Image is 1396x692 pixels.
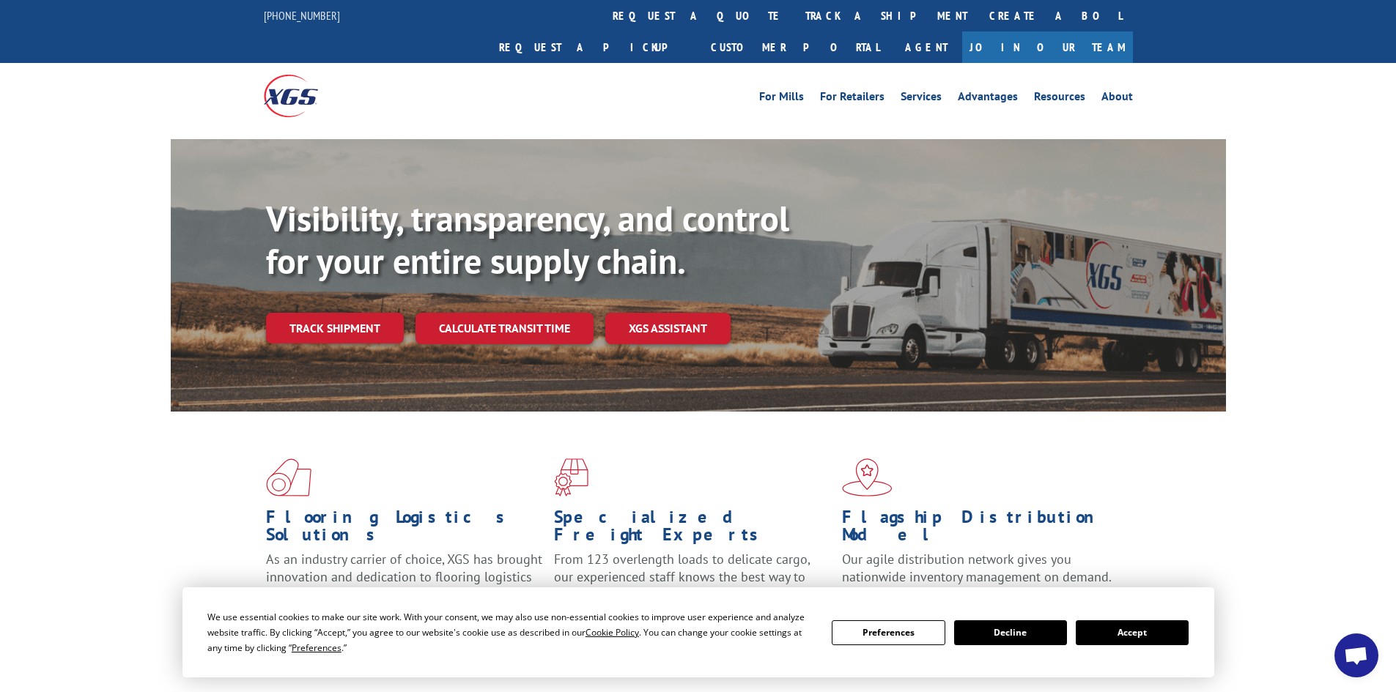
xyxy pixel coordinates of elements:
[759,91,804,107] a: For Mills
[266,508,543,551] h1: Flooring Logistics Solutions
[264,8,340,23] a: [PHONE_NUMBER]
[266,313,404,343] a: Track shipment
[842,551,1112,585] span: Our agile distribution network gives you nationwide inventory management on demand.
[488,31,700,63] a: Request a pickup
[554,508,831,551] h1: Specialized Freight Experts
[820,91,884,107] a: For Retailers
[182,587,1214,677] div: Cookie Consent Prompt
[1101,91,1133,107] a: About
[554,551,831,616] p: From 123 overlength loads to delicate cargo, our experienced staff knows the best way to move you...
[842,508,1119,551] h1: Flagship Distribution Model
[901,91,942,107] a: Services
[842,458,893,496] img: xgs-icon-flagship-distribution-model-red
[1334,633,1378,677] div: Open chat
[554,458,588,496] img: xgs-icon-focused-on-flooring-red
[292,641,341,654] span: Preferences
[700,31,890,63] a: Customer Portal
[1034,91,1085,107] a: Resources
[958,91,1018,107] a: Advantages
[605,313,731,344] a: XGS ASSISTANT
[1076,620,1189,645] button: Accept
[962,31,1133,63] a: Join Our Team
[207,609,814,655] div: We use essential cookies to make our site work. With your consent, we may also use non-essential ...
[890,31,962,63] a: Agent
[586,626,639,639] span: Cookie Policy
[416,313,594,344] a: Calculate transit time
[266,551,542,603] span: As an industry carrier of choice, XGS has brought innovation and dedication to flooring logistics...
[832,620,945,645] button: Preferences
[266,196,789,283] b: Visibility, transparency, and control for your entire supply chain.
[954,620,1067,645] button: Decline
[266,458,311,496] img: xgs-icon-total-supply-chain-intelligence-red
